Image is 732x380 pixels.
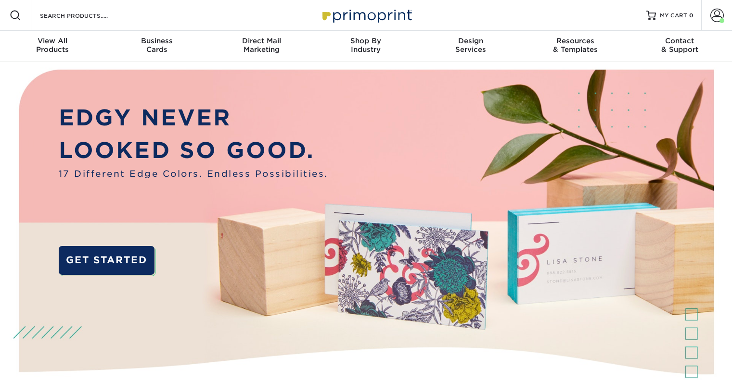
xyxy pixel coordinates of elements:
div: Marketing [209,37,314,54]
span: Contact [628,37,732,45]
div: Services [418,37,523,54]
a: Shop ByIndustry [314,31,418,61]
a: Contact& Support [628,31,732,61]
div: Cards [104,37,209,54]
span: 0 [689,12,693,19]
img: Primoprint [318,5,414,25]
input: SEARCH PRODUCTS..... [39,10,133,21]
a: DesignServices [418,31,523,61]
span: Shop By [314,37,418,45]
span: Direct Mail [209,37,314,45]
a: Direct MailMarketing [209,31,314,61]
span: MY CART [660,12,687,20]
span: Resources [523,37,627,45]
p: LOOKED SO GOOD. [59,134,328,167]
span: Design [418,37,523,45]
a: Resources& Templates [523,31,627,61]
span: Business [104,37,209,45]
div: Industry [314,37,418,54]
a: GET STARTED [59,246,154,275]
p: EDGY NEVER [59,101,328,134]
span: 17 Different Edge Colors. Endless Possibilities. [59,167,328,180]
div: & Templates [523,37,627,54]
a: BusinessCards [104,31,209,61]
div: & Support [628,37,732,54]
